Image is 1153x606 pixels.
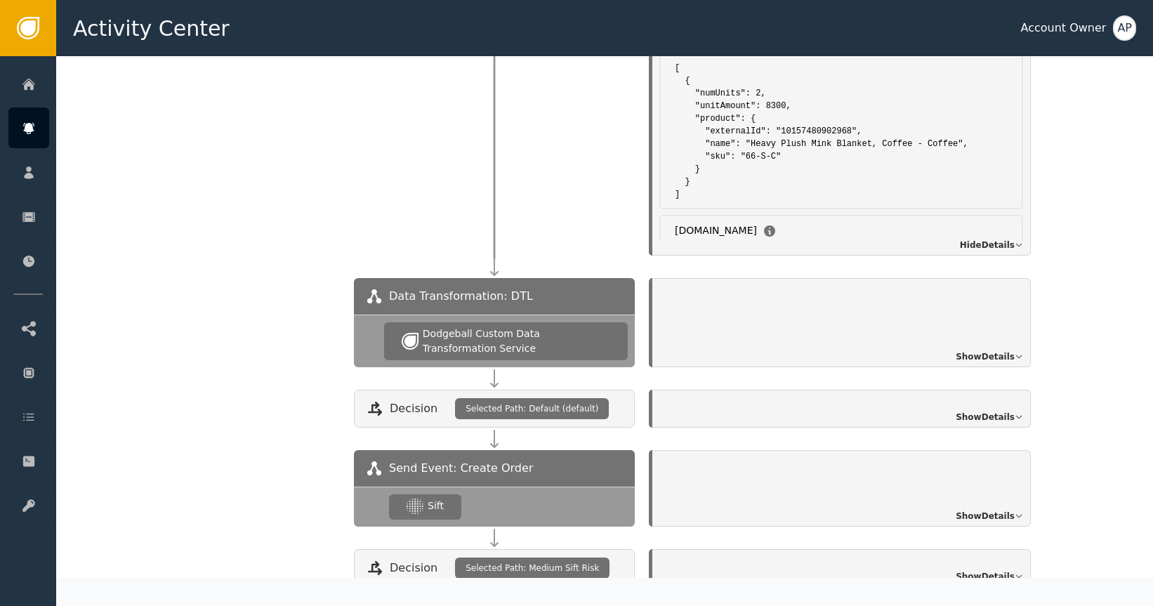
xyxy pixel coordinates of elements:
div: Sift [428,499,444,513]
span: Selected Path: Medium Sift Risk [466,562,599,574]
span: Decision [390,560,437,577]
pre: [ { "numUnits": 2, "unitAmount": 8300, "product": { "externalId": "10157480902968", "name": "Heav... [675,62,1008,201]
button: AP [1113,15,1136,41]
span: Hide Details [960,239,1015,251]
span: Show Details [956,411,1015,423]
span: Data Transformation: DTL [389,288,533,305]
span: Decision [390,400,437,417]
div: Dodgeball Custom Data Transformation Service [423,327,610,356]
span: Selected Path: Default (default) [466,402,598,415]
div: Account Owner [1020,20,1106,37]
span: Send Event: Create Order [389,460,533,477]
div: [DOMAIN_NAME] [675,223,757,238]
span: Show Details [956,350,1015,363]
span: Show Details [956,570,1015,583]
span: Activity Center [73,13,230,44]
span: Show Details [956,510,1015,522]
